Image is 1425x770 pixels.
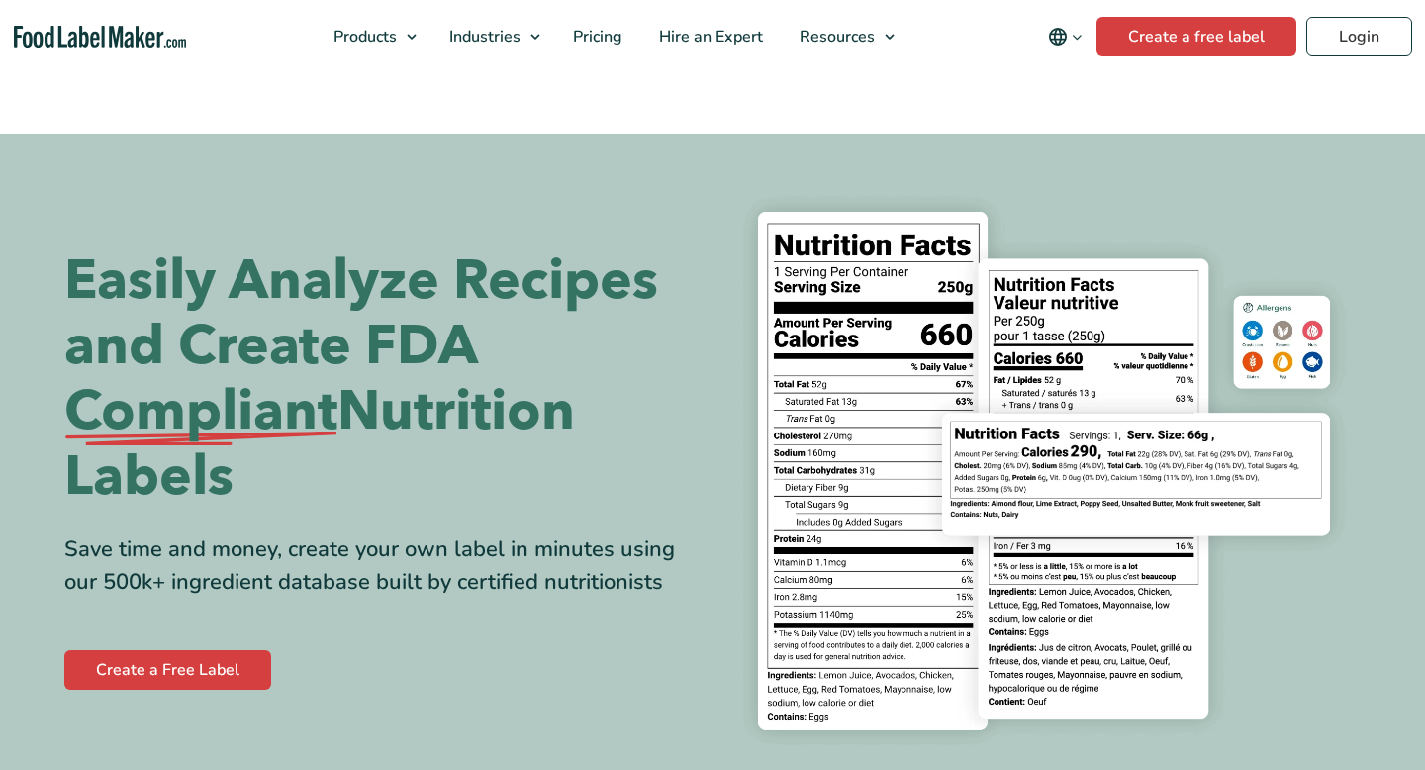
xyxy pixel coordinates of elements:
span: Industries [443,26,522,48]
span: Pricing [567,26,624,48]
span: Compliant [64,379,337,444]
a: Login [1306,17,1412,56]
div: Save time and money, create your own label in minutes using our 500k+ ingredient database built b... [64,533,698,599]
span: Products [328,26,399,48]
span: Resources [794,26,877,48]
a: Create a Free Label [64,650,271,690]
span: Hire an Expert [653,26,765,48]
h1: Easily Analyze Recipes and Create FDA Nutrition Labels [64,248,698,510]
a: Create a free label [1096,17,1296,56]
a: Food Label Maker homepage [14,26,186,48]
button: Change language [1034,17,1096,56]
